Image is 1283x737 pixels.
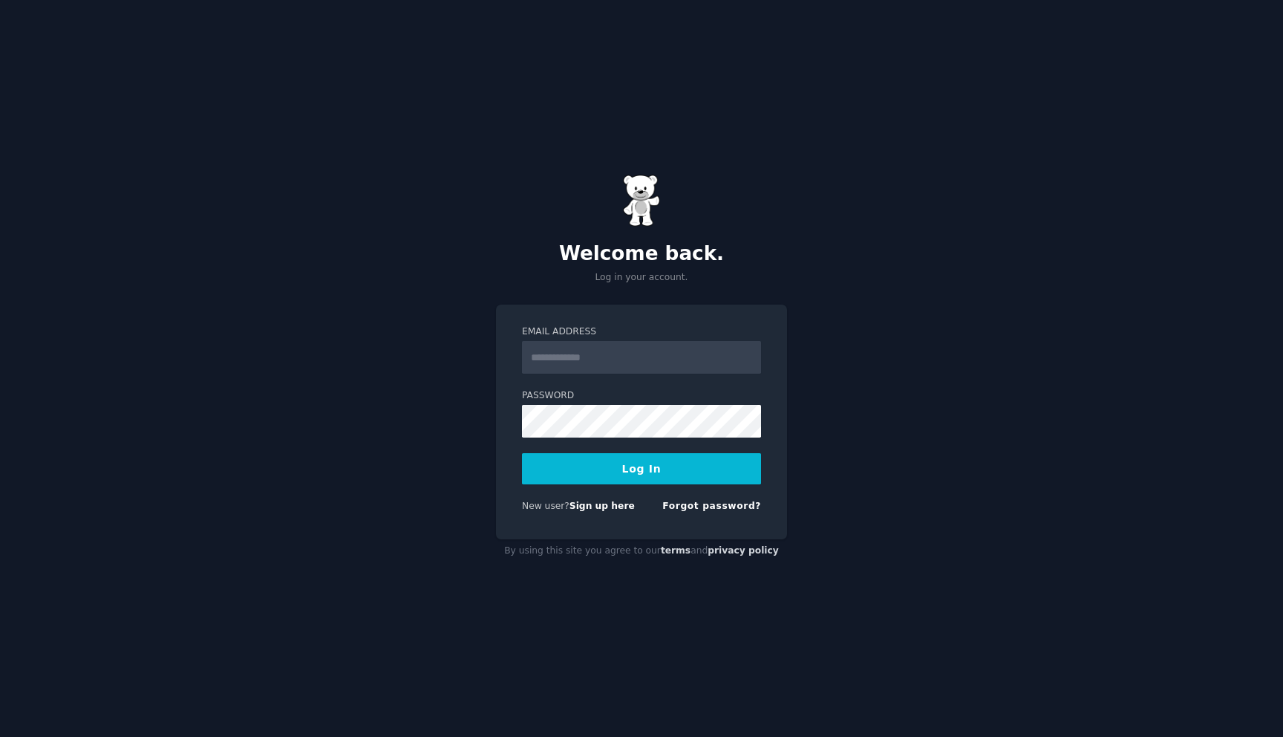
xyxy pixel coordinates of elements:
[623,175,660,227] img: Gummy Bear
[569,501,635,511] a: Sign up here
[496,539,787,563] div: By using this site you agree to our and
[522,325,761,339] label: Email Address
[496,242,787,266] h2: Welcome back.
[496,271,787,285] p: Log in your account.
[662,501,761,511] a: Forgot password?
[522,501,569,511] span: New user?
[661,545,691,556] a: terms
[708,545,779,556] a: privacy policy
[522,453,761,484] button: Log In
[522,389,761,403] label: Password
